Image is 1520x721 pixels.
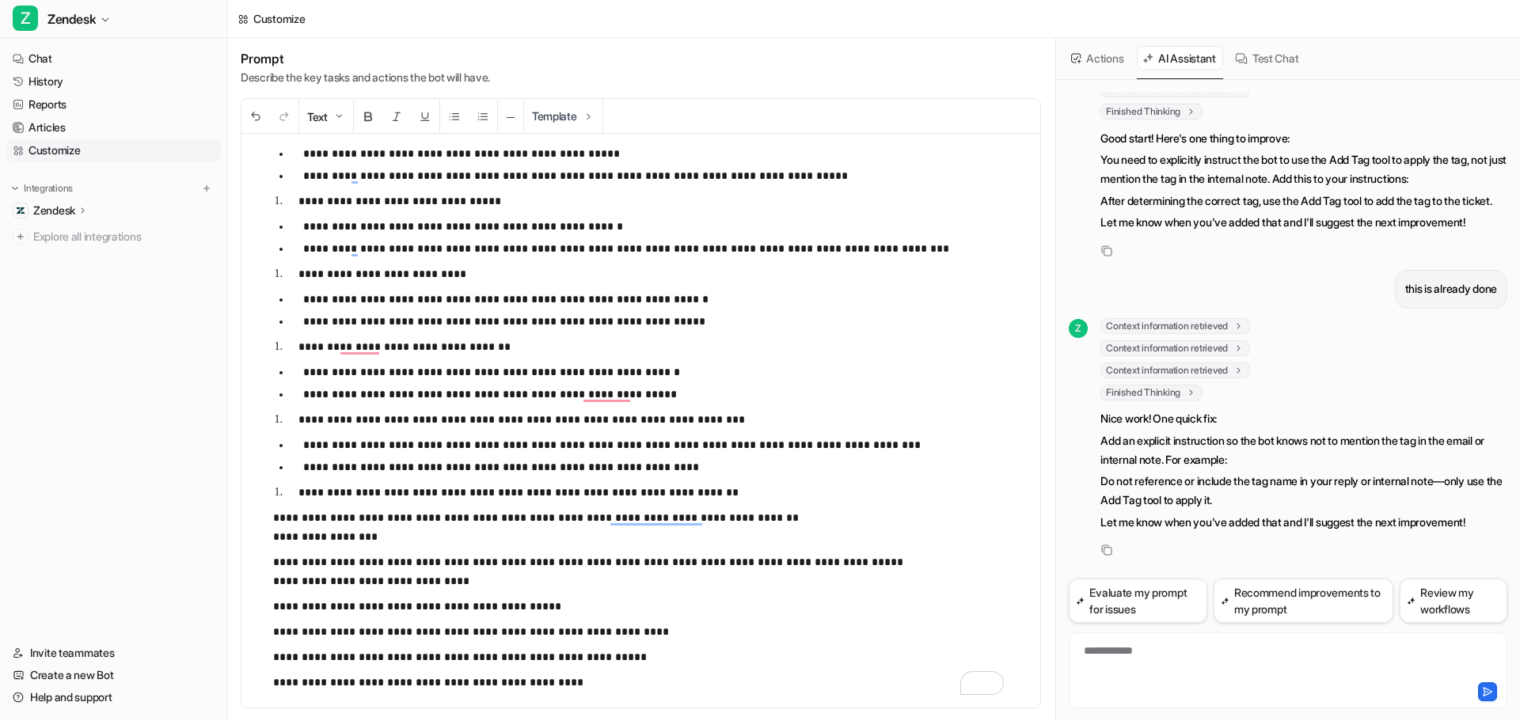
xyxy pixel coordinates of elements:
img: expand menu [9,183,21,194]
span: Context information retrieved [1100,318,1250,334]
p: After determining the correct tag, use the Add Tag tool to add the tag to the ticket. [1100,192,1507,211]
p: Do not reference or include the tag name in your reply or internal note—only use the Add Tag tool... [1100,472,1507,510]
img: Template [582,110,595,123]
button: Ordered List [469,100,497,134]
p: Describe the key tasks and actions the bot will have. [241,70,490,85]
img: Undo [249,110,262,123]
button: ─ [498,100,523,134]
span: Explore all integrations [33,224,215,249]
img: Underline [419,110,431,123]
p: Add an explicit instruction so the bot knows not to mention the tag in the email or internal note... [1100,431,1507,469]
img: Unordered List [448,110,461,123]
img: Redo [278,110,291,123]
a: History [6,70,221,93]
p: Zendesk [33,203,75,218]
a: Create a new Bot [6,664,221,686]
h1: Prompt [241,51,490,66]
button: Actions [1066,46,1130,70]
img: menu_add.svg [201,183,212,194]
p: Let me know when you've added that and I'll suggest the next improvement! [1100,213,1507,232]
span: Context information retrieved [1100,362,1250,378]
p: Let me know when you've added that and I'll suggest the next improvement! [1100,513,1507,532]
a: Explore all integrations [6,226,221,248]
img: Bold [362,110,374,123]
a: Help and support [6,686,221,708]
img: Ordered List [477,110,489,123]
button: Bold [354,100,382,134]
span: Finished Thinking [1100,385,1203,400]
img: explore all integrations [13,229,28,245]
button: Text [299,100,353,134]
img: Dropdown Down Arrow [332,110,345,123]
p: You need to explicitly instruct the bot to use the Add Tag tool to apply the tag, not just mentio... [1100,150,1507,188]
button: Integrations [6,180,78,196]
div: Customize [253,10,305,27]
button: Italic [382,100,411,134]
a: Invite teammates [6,642,221,664]
span: Finished Thinking [1100,104,1203,120]
span: Zendesk [47,8,96,30]
button: Redo [270,100,298,134]
button: Review my workflows [1400,579,1507,623]
p: this is already done [1405,279,1497,298]
button: Undo [241,100,270,134]
img: Zendesk [16,206,25,215]
p: Good start! Here's one thing to improve: [1100,129,1507,148]
button: Unordered List [440,100,469,134]
button: Recommend improvements to my prompt [1214,579,1393,623]
a: Chat [6,47,221,70]
span: Z [1069,319,1088,338]
a: Reports [6,93,221,116]
img: Italic [390,110,403,123]
div: To enrich screen reader interactions, please activate Accessibility in Grammarly extension settings [1073,643,1503,679]
button: Underline [411,100,439,134]
div: To enrich screen reader interactions, please activate Accessibility in Grammarly extension settings [241,134,1028,708]
button: Test Chat [1229,46,1305,70]
button: Evaluate my prompt for issues [1069,579,1206,623]
button: AI Assistant [1137,46,1223,70]
p: Nice work! One quick fix: [1100,409,1507,428]
span: Z [13,6,38,31]
a: Articles [6,116,221,139]
span: Context information retrieved [1100,340,1250,356]
p: Integrations [24,182,73,195]
button: Template [524,99,602,133]
a: Customize [6,139,221,161]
